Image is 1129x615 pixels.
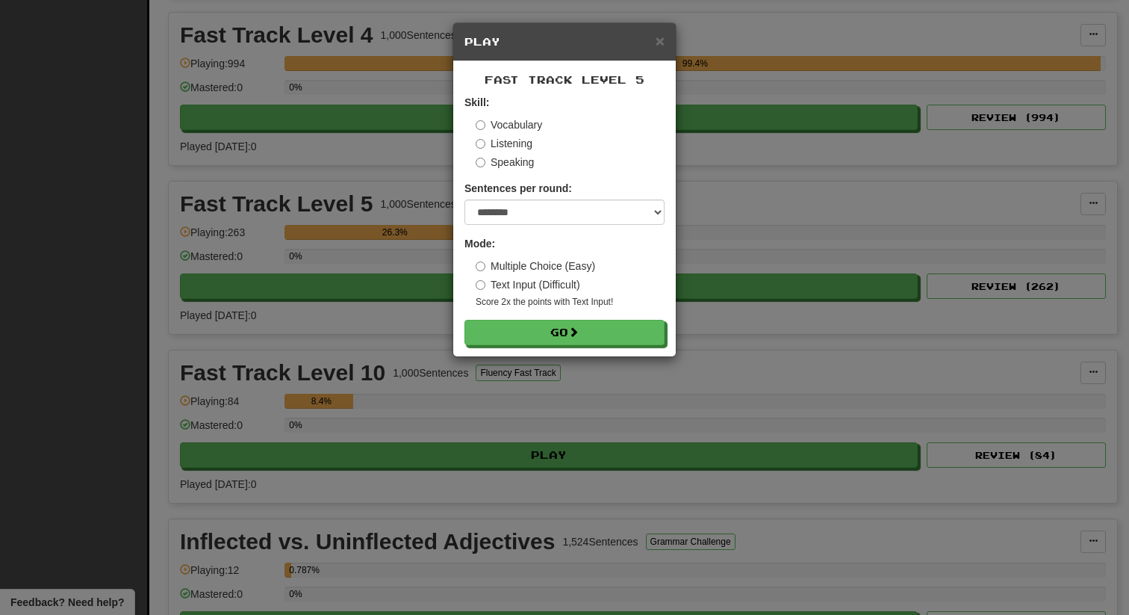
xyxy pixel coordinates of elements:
label: Sentences per round: [464,181,572,196]
input: Speaking [476,158,485,167]
strong: Skill: [464,96,489,108]
label: Multiple Choice (Easy) [476,259,595,273]
span: Fast Track Level 5 [485,73,644,86]
input: Text Input (Difficult) [476,280,485,290]
label: Listening [476,136,532,151]
button: Close [656,33,665,49]
input: Multiple Choice (Easy) [476,262,485,271]
small: Score 2x the points with Text Input ! [476,296,665,309]
input: Vocabulary [476,120,485,130]
h5: Play [464,34,665,49]
button: Go [464,320,665,345]
label: Vocabulary [476,117,542,132]
label: Speaking [476,155,534,170]
label: Text Input (Difficult) [476,277,580,292]
input: Listening [476,139,485,149]
strong: Mode: [464,238,495,250]
span: × [656,32,665,49]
